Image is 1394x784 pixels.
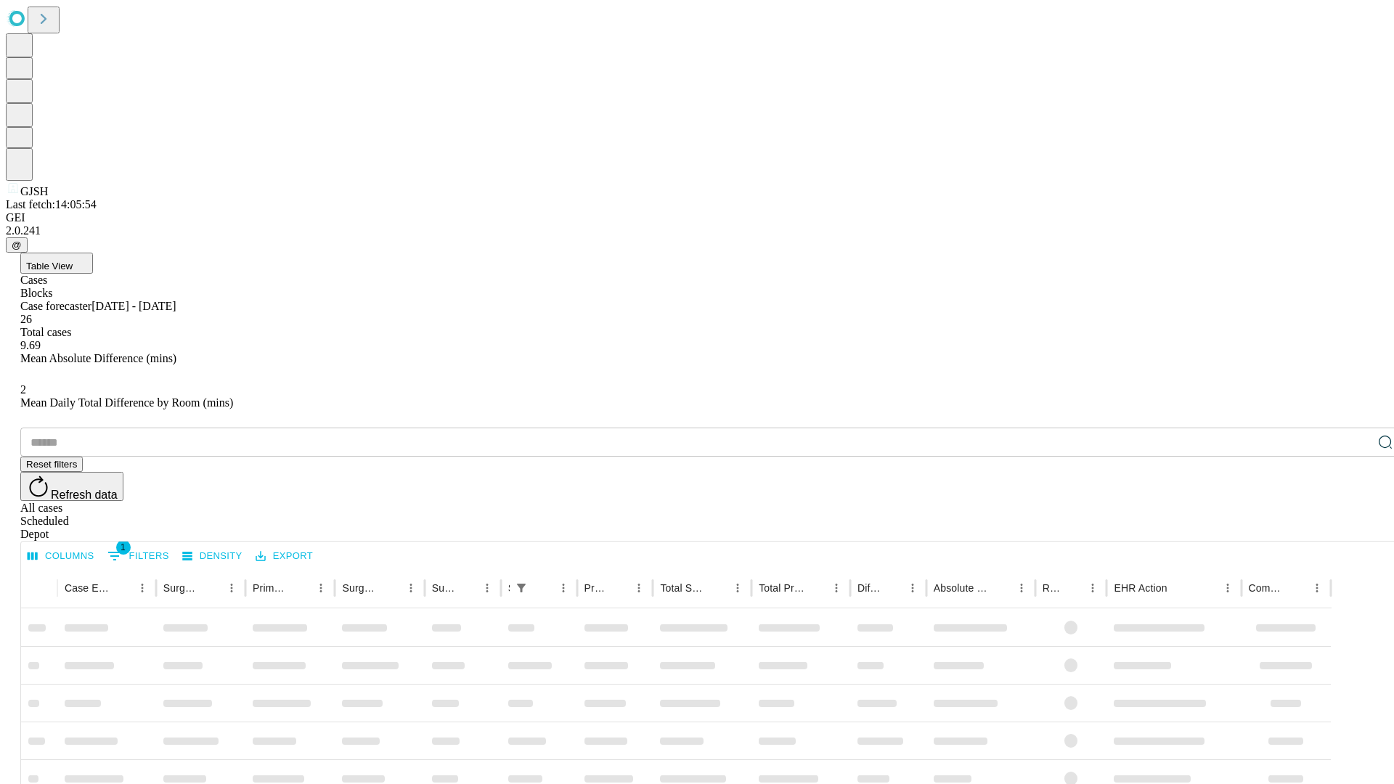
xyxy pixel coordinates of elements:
button: Menu [902,578,923,598]
div: Case Epic Id [65,582,110,594]
span: Table View [26,261,73,271]
div: Total Scheduled Duration [660,582,706,594]
button: Show filters [511,578,531,598]
button: Sort [1287,578,1307,598]
div: EHR Action [1114,582,1167,594]
button: Table View [20,253,93,274]
div: Surgery Date [432,582,455,594]
button: Menu [311,578,331,598]
span: Last fetch: 14:05:54 [6,198,97,211]
div: Scheduled In Room Duration [508,582,510,594]
div: Predicted In Room Duration [584,582,608,594]
span: 26 [20,313,32,325]
button: Reset filters [20,457,83,472]
button: Sort [533,578,553,598]
div: Primary Service [253,582,289,594]
div: GEI [6,211,1388,224]
button: Select columns [24,545,98,568]
div: Resolved in EHR [1043,582,1061,594]
button: Menu [401,578,421,598]
button: Sort [707,578,727,598]
span: Mean Daily Total Difference by Room (mins) [20,396,233,409]
span: Mean Absolute Difference (mins) [20,352,176,364]
div: Surgery Name [342,582,378,594]
button: Menu [477,578,497,598]
button: Menu [727,578,748,598]
div: 2.0.241 [6,224,1388,237]
button: Sort [457,578,477,598]
div: Total Predicted Duration [759,582,804,594]
button: Menu [826,578,847,598]
button: Sort [806,578,826,598]
button: Sort [1169,578,1189,598]
button: Menu [1307,578,1327,598]
span: Refresh data [51,489,118,501]
div: 1 active filter [511,578,531,598]
button: Export [252,545,317,568]
button: Sort [380,578,401,598]
button: Density [179,545,246,568]
div: Surgeon Name [163,582,200,594]
div: Difference [857,582,881,594]
button: Menu [132,578,152,598]
button: Show filters [104,544,173,568]
button: @ [6,237,28,253]
button: Menu [629,578,649,598]
button: Menu [221,578,242,598]
button: Menu [1083,578,1103,598]
button: Refresh data [20,472,123,501]
button: Sort [991,578,1011,598]
button: Menu [1218,578,1238,598]
button: Sort [608,578,629,598]
span: [DATE] - [DATE] [91,300,176,312]
div: Absolute Difference [934,582,990,594]
button: Sort [290,578,311,598]
span: @ [12,240,22,250]
button: Menu [1011,578,1032,598]
button: Sort [201,578,221,598]
span: GJSH [20,185,48,197]
span: Total cases [20,326,71,338]
span: 9.69 [20,339,41,351]
div: Comments [1249,582,1285,594]
span: Reset filters [26,459,77,470]
span: 2 [20,383,26,396]
button: Sort [112,578,132,598]
button: Sort [882,578,902,598]
button: Menu [553,578,574,598]
button: Sort [1062,578,1083,598]
span: Case forecaster [20,300,91,312]
span: 1 [116,540,131,555]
